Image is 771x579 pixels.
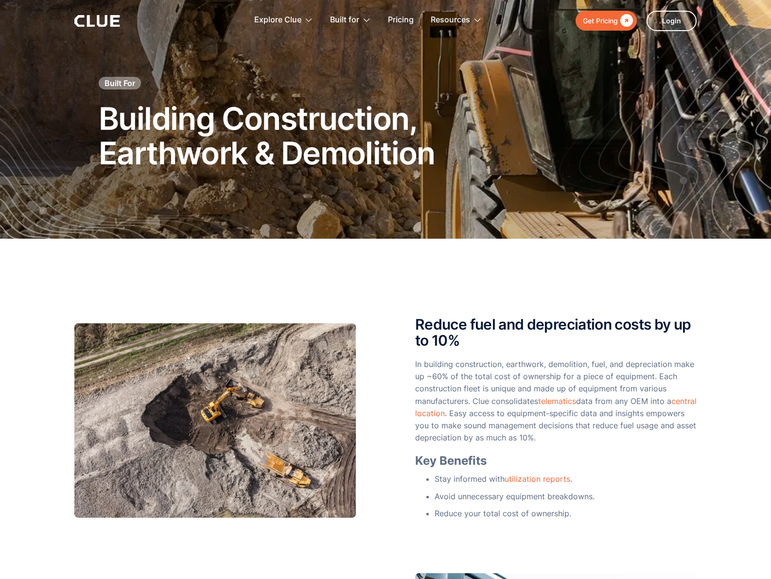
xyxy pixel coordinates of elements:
[435,473,697,485] li: Stay informed with .
[254,5,301,35] div: Explore Clue
[415,358,697,444] p: In building construction, earthwork, demolition, fuel, and depreciation make up ~60% of the total...
[74,323,356,518] img: Heavy Equipment Telematics
[431,5,470,35] div: Resources
[254,5,313,35] div: Explore Clue
[583,15,618,27] div: Get Pricing
[105,78,135,88] div: Built For
[330,5,371,35] div: Built for
[330,5,359,35] div: Built for
[435,508,697,520] li: Reduce your total cost of ownership.
[415,396,697,418] a: central location
[415,316,697,349] h2: Reduce fuel and depreciation costs by up to 10%
[99,102,435,170] h1: Building Construction, Earthwork & Demolition
[576,11,637,31] a: Get Pricing
[618,15,633,27] div: 
[538,396,576,406] a: telematics
[505,474,570,484] a: utilization reports
[647,11,697,31] a: Login
[435,491,697,503] li: Avoid unnecessary equipment breakdowns.
[99,77,141,89] a: Built For
[388,5,414,35] a: Pricing
[431,5,482,35] div: Resources
[415,454,697,468] h3: Key Benefits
